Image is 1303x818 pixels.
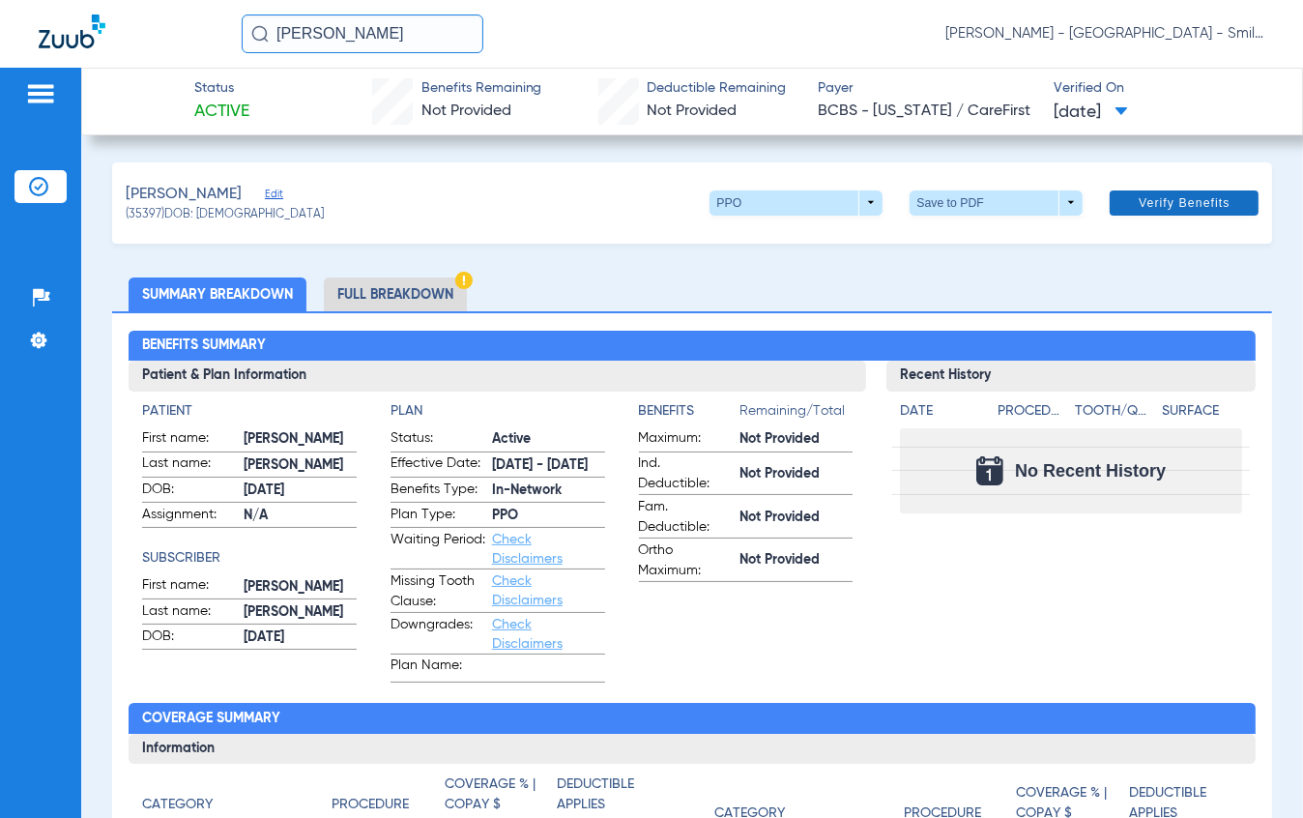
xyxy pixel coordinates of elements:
span: [PERSON_NAME] [244,577,357,598]
span: Verified On [1054,78,1272,99]
h4: Date [900,401,981,422]
app-breakdown-title: Tooth/Quad [1075,401,1155,428]
span: Not Provided [647,103,737,119]
span: Plan Name: [391,656,485,682]
input: Search for patients [242,15,483,53]
span: Ind. Deductible: [639,453,734,494]
span: Last name: [142,453,237,477]
app-breakdown-title: Date [900,401,981,428]
span: [PERSON_NAME] [244,455,357,476]
a: Check Disclaimers [492,533,563,566]
span: [PERSON_NAME] [244,602,357,623]
span: Not Provided [740,464,854,484]
span: Not Provided [740,508,854,528]
img: Search Icon [251,25,269,43]
span: Verify Benefits [1139,195,1231,211]
span: Last name: [142,601,237,625]
img: Zuub Logo [39,15,105,48]
span: [PERSON_NAME] [244,429,357,450]
h4: Category [142,795,213,815]
span: In-Network [492,481,605,501]
img: hamburger-icon [25,82,56,105]
button: Verify Benefits [1110,190,1259,216]
span: Benefits Type: [391,480,485,503]
button: Save to PDF [910,190,1083,216]
span: No Recent History [1015,461,1166,481]
img: Calendar [976,456,1003,485]
span: Effective Date: [391,453,485,477]
span: Maximum: [639,428,734,452]
span: Benefits Remaining [421,78,542,99]
button: PPO [709,190,883,216]
h4: Benefits [639,401,740,422]
span: Edit [265,188,282,206]
span: PPO [492,506,605,526]
span: Remaining/Total [740,401,854,428]
span: Plan Type: [391,505,485,528]
span: Active [492,429,605,450]
h3: Recent History [886,361,1256,392]
span: Missing Tooth Clause: [391,571,485,612]
app-breakdown-title: Surface [1162,401,1242,428]
span: [PERSON_NAME] [126,183,242,207]
h4: Patient [142,401,357,422]
img: Hazard [455,272,473,289]
span: [DATE] - [DATE] [492,455,605,476]
a: Check Disclaimers [492,618,563,651]
span: First name: [142,428,237,452]
span: Deductible Remaining [647,78,786,99]
h4: Procedure [332,795,409,815]
span: Status [194,78,249,99]
span: DOB: [142,480,237,503]
span: Waiting Period: [391,530,485,569]
h2: Coverage Summary [129,703,1256,734]
iframe: Chat Widget [1206,725,1303,818]
li: Full Breakdown [324,278,467,311]
span: Ortho Maximum: [639,540,734,581]
h4: Tooth/Quad [1075,401,1155,422]
span: [DATE] [244,628,357,648]
span: Status: [391,428,485,452]
span: Not Provided [740,550,854,570]
span: Fam. Deductible: [639,497,734,538]
span: First name: [142,575,237,599]
span: (35397) DOB: [DEMOGRAPHIC_DATA] [126,207,324,224]
h2: Benefits Summary [129,331,1256,362]
span: Downgrades: [391,615,485,654]
span: BCBS - [US_STATE] / CareFirst [818,100,1036,124]
span: [DATE] [1054,101,1128,125]
h4: Coverage % | Copay $ [445,774,547,815]
span: DOB: [142,627,237,650]
app-breakdown-title: Procedure [998,401,1068,428]
span: Assignment: [142,505,237,528]
span: Payer [818,78,1036,99]
span: Active [194,100,249,124]
h4: Plan [391,401,605,422]
span: Not Provided [740,429,854,450]
h4: Subscriber [142,548,357,569]
span: [DATE] [244,481,357,501]
span: [PERSON_NAME] - [GEOGRAPHIC_DATA] - SmileLand PD [945,24,1264,44]
h4: Deductible Applies [558,774,660,815]
h4: Procedure [998,401,1068,422]
app-breakdown-title: Benefits [639,401,740,428]
a: Check Disclaimers [492,574,563,607]
li: Summary Breakdown [129,278,306,311]
h3: Information [129,734,1256,765]
span: Not Provided [421,103,511,119]
span: N/A [244,506,357,526]
h3: Patient & Plan Information [129,361,866,392]
h4: Surface [1162,401,1242,422]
